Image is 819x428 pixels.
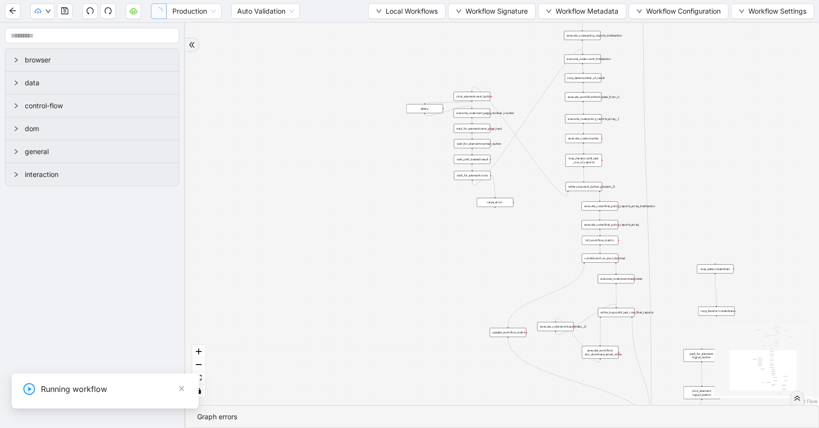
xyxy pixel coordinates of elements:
[454,171,490,180] div: wait_for_element:rows
[12,37,339,47] label: Password
[556,6,618,17] span: Workflow Metadata
[126,3,141,19] button: cloud-server
[565,92,601,101] div: execute_workflow:fetch_data_from_cl
[407,104,443,114] div: delay:
[86,7,94,15] span: undo
[25,100,171,111] span: control-flow
[684,387,720,399] div: click_element: logout_button
[192,371,205,385] button: fit view
[477,198,513,207] div: raise_error:
[454,139,490,148] div: wait_for_element:number_button
[13,103,19,109] span: right
[130,7,137,15] span: cloud-server
[629,3,728,19] button: downWorkflow Configuration
[23,383,35,395] span: play-circle
[697,264,733,273] div: loop_data:credentials
[13,126,19,132] span: right
[448,3,536,19] button: downWorkflow Signature
[556,318,600,362] g: Edge from execute_workflow: doc_download_email_write to execute_code:download_index__0
[564,31,600,40] div: execute_code:policy_reports_intalisation
[565,182,602,191] div: while_loop:next_button_present__0
[582,346,618,359] div: execute_workflow: doc_download_email_write
[598,308,634,317] div: while_loop:untill_last_row_final_reports
[565,154,602,167] div: loop_iterator:until_last _row_of_reports
[748,6,806,17] span: Workflow Settings
[5,163,179,186] div: interaction
[546,8,552,14] span: down
[556,304,616,334] g: Edge from execute_code:download_index__0 to while_loop:untill_last_row_final_reports
[477,198,513,207] div: raise_error:plus-circle
[386,6,438,17] span: Local Workflows
[565,114,601,123] div: execute_code:policy_reports_array__1
[564,55,601,63] div: execute_code:count_intalisation
[454,92,490,101] div: click_element:next_button
[425,102,472,103] g: Edge from click_element:next_button to delay:
[5,95,179,117] div: control-flow
[698,307,735,316] div: loop_iterator:credentialsplus-circle
[598,274,634,284] div: execute_code:download_index
[192,358,205,371] button: zoom out
[5,140,179,163] div: general
[739,8,745,14] span: down
[197,411,807,422] div: Graph errors
[537,322,574,331] div: execute_code:download_index__0
[9,7,17,15] span: arrow-left
[581,201,618,211] div: execute_code:final_policy_reports_array_inatlisation
[25,146,171,157] span: general
[538,3,626,19] button: downWorkflow Metadata
[490,328,526,337] div: update_workflow_metric:
[425,106,472,116] g: Edge from delay: to execute_code:next_page_number_counter
[683,349,720,362] div: wait_for_element: logout_button
[188,41,195,48] span: double-right
[454,124,490,133] div: wait_for_element:next_page_load
[13,149,19,155] span: right
[632,318,651,428] g: Edge from while_loop:untill_last_row_final_reports to close_tab:
[646,6,721,17] span: Workflow Configuration
[368,3,446,19] button: downLocal Workflows
[25,78,171,88] span: data
[192,385,205,398] button: toggle interactivity
[581,220,618,229] div: execute_code:final_policy_reports_array
[13,57,19,63] span: right
[456,8,462,14] span: down
[13,172,19,177] span: right
[582,253,618,263] div: conditions:if_no_docs_fetched
[565,134,602,143] div: execute_code:counter
[5,49,179,71] div: browser
[454,109,490,118] div: execute_code:next_page_number_counter
[508,263,584,327] g: Edge from conditions:if_no_docs_fetched to update_workflow_metric:
[192,345,205,358] button: zoom in
[454,155,490,164] div: wait_until_loaded:result
[565,73,601,82] div: loop_data:number_of_result
[472,87,568,195] g: Edge from while_loop:next_button_present__0 to click_element:next_button
[794,395,800,402] span: double-right
[82,3,98,19] button: undo
[582,236,618,245] div: init_workflow_metric:
[41,383,187,395] div: Running workflow
[13,80,19,86] span: right
[376,8,382,14] span: down
[731,3,814,19] button: downWorkflow Settings
[155,7,163,15] span: loading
